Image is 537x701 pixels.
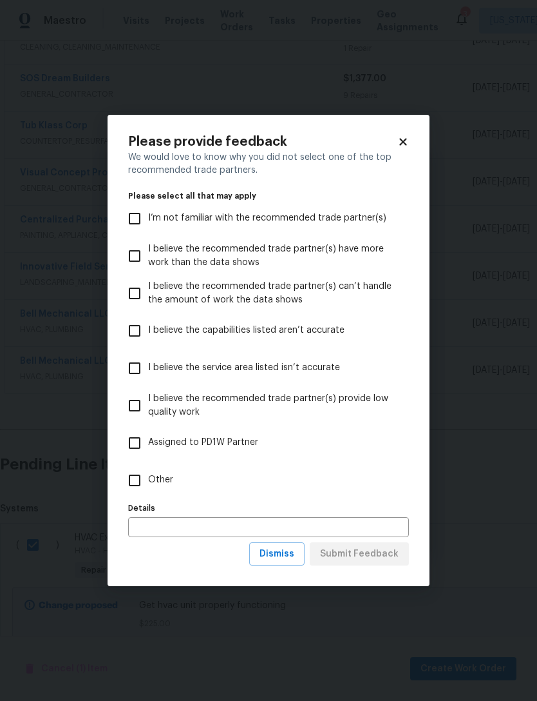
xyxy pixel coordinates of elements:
span: I believe the capabilities listed aren’t accurate [148,324,344,337]
span: I’m not familiar with the recommended trade partner(s) [148,212,386,225]
legend: Please select all that may apply [128,192,409,200]
span: Dismiss [259,546,294,562]
span: I believe the recommended trade partner(s) can’t handle the amount of work the data shows [148,280,399,307]
div: We would love to know why you did not select one of the top recommended trade partners. [128,151,409,177]
span: I believe the recommended trade partner(s) have more work than the data shows [148,242,399,270]
span: Assigned to PD1W Partner [148,436,258,449]
label: Details [128,504,409,512]
h2: Please provide feedback [128,135,397,148]
span: I believe the service area listed isn’t accurate [148,361,340,375]
span: Other [148,473,173,487]
span: I believe the recommended trade partner(s) provide low quality work [148,392,399,419]
button: Dismiss [249,542,305,566]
